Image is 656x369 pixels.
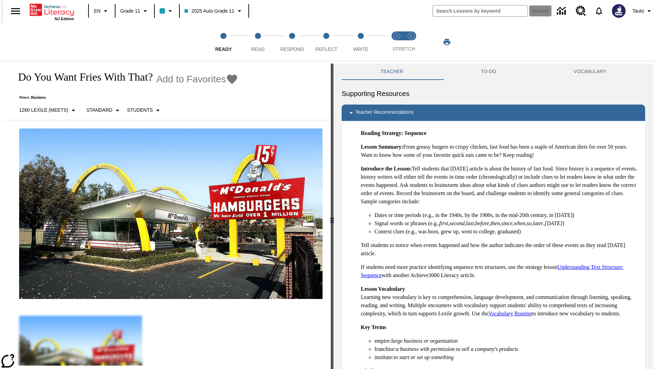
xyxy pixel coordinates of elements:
em: [DATE] [545,220,562,226]
button: Class: 2025 Auto Grade 11, Select your class [182,5,246,17]
li: Dates or time periods (e.g., in the 1940s, by the 1900s, in the mid-20th century, in [DATE]) [374,211,640,219]
button: Write step 5 of 5 [341,23,381,61]
strong: Introduce the Lesson: [361,166,412,172]
span: Tauto [632,8,644,15]
button: Add to Favorites - Do You Want Fries With That? [156,73,238,85]
img: One of the first McDonald's stores, with the iconic red sign and golden arches. [19,128,323,299]
button: Ready step 1 of 5 [204,23,243,61]
li: Signal words or phrases (e.g., , , , , , , , , , ) [374,219,640,228]
p: Tell students that [DATE] article is about the history of fast food. Since history is a sequence ... [361,165,640,206]
strong: Lesson Summary: [361,144,403,150]
em: later [533,220,543,226]
p: From greasy burgers to crispy chicken, fast food has been a staple of American diets for over 50 ... [361,143,640,159]
strong: Key Terms [361,324,386,330]
em: so [527,220,532,226]
p: Tell students to notice when events happened and how the author indicates the order of these even... [361,241,640,258]
p: Standard [86,107,112,114]
a: Notifications [590,2,608,20]
input: search field [433,5,527,16]
button: Stretch Respond step 2 of 2 [401,23,421,61]
button: Reflect step 4 of 5 [306,23,346,61]
div: Teacher Recommendations [342,105,645,121]
strong: Reading Strategy: [361,130,403,136]
span: 2025 Auto Grade 11 [184,8,234,15]
span: EN [94,8,100,15]
span: Reflect [316,46,338,52]
button: Language: EN, Select a language [91,5,113,17]
p: Teacher Recommendations [355,109,413,117]
em: last [466,220,474,226]
a: Vocabulary Routine [488,311,532,316]
button: Scaffolds, Standard [84,104,124,117]
em: large business or organization [391,338,458,344]
em: when [514,220,525,226]
text: 2 [410,34,412,38]
button: Select Lexile, 1260 Lexile (Meets) [16,104,80,117]
span: Ready [215,46,232,52]
em: since [501,220,512,226]
text: 1 [396,34,397,38]
span: STRETCH [393,46,415,52]
p: 1260 Lexile (Meets) [19,107,68,114]
button: Read step 2 of 5 [238,23,277,61]
button: Respond step 3 of 5 [272,23,312,61]
div: Instructional Panel Tabs [342,64,645,80]
button: Profile/Settings [630,5,656,17]
li: franchise: [374,345,640,353]
button: Class color is light blue. Change class color [157,5,177,17]
em: second [450,220,465,226]
span: Respond [280,46,304,52]
button: Open side menu [5,1,26,21]
div: Home [30,2,74,21]
h6: Supporting Resources [342,88,645,99]
em: first [439,220,448,226]
span: NJ Edition [55,17,74,21]
em: a business with permission to sell a company's products [396,346,518,352]
h1: Do You Want Fries With That? [11,71,153,83]
li: empire: [374,337,640,345]
button: Teacher [342,64,442,80]
span: Write [353,46,368,52]
p: News: Business [11,95,238,100]
button: Stretch Read step 1 of 2 [387,23,407,61]
span: Read [251,46,264,52]
a: Data Center [553,2,572,20]
p: Learning new vocabulary is key to comprehension, language development, and communication through ... [361,285,640,318]
img: Avatar [612,4,626,18]
button: Print [436,36,458,48]
li: Context clues (e.g., was born, grew up, went to college, graduated) [374,228,640,236]
span: Grade 11 [120,8,140,15]
button: Select Student [124,104,165,117]
p: Students [127,107,153,114]
strong: Lesson Vocabulary [361,286,405,292]
p: If students need more practice identifying sequence text structures, use the strategy lesson with... [361,263,640,279]
button: VOCABULARY [535,64,645,80]
a: Understanding Text Structure: Sequence [361,264,624,278]
span: Add to Favorites [156,74,226,85]
li: institute: [374,353,640,361]
em: before [475,220,489,226]
div: activity [333,64,653,369]
em: to start or set up something [394,354,454,360]
div: Press Enter or Spacebar and then press right and left arrow keys to move the slider [331,64,333,369]
strong: Sequence [405,130,426,136]
div: reading [3,64,331,366]
a: Resource Center, Will open in new tab [572,2,590,20]
button: Select a new avatar [608,2,630,20]
button: TO-DO [442,64,535,80]
em: then [490,220,500,226]
button: Grade: Grade 11, Select a grade [118,5,152,17]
